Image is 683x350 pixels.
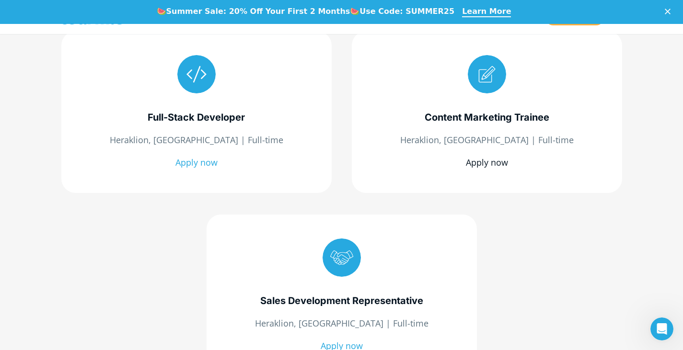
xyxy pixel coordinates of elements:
[371,134,603,147] p: Heraklion, [GEOGRAPHIC_DATA] | Full-time
[226,317,458,330] p: Heraklion, [GEOGRAPHIC_DATA] | Full-time
[665,9,674,14] div: Close
[157,7,455,16] div: 🍉 🍉
[466,157,508,168] a: Apply now
[650,317,673,340] iframe: Intercom live chat
[81,134,313,147] p: Heraklion, [GEOGRAPHIC_DATA] | Full-time
[462,7,511,17] a: Learn More
[260,295,423,306] span: Sales Development Representative
[359,7,454,16] b: Use Code: SUMMER25
[175,157,218,168] a: Apply now
[148,112,245,123] span: Full-Stack Developer
[425,112,549,123] span: Content Marketing Trainee
[166,7,350,16] b: Summer Sale: 20% Off Your First 2 Months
